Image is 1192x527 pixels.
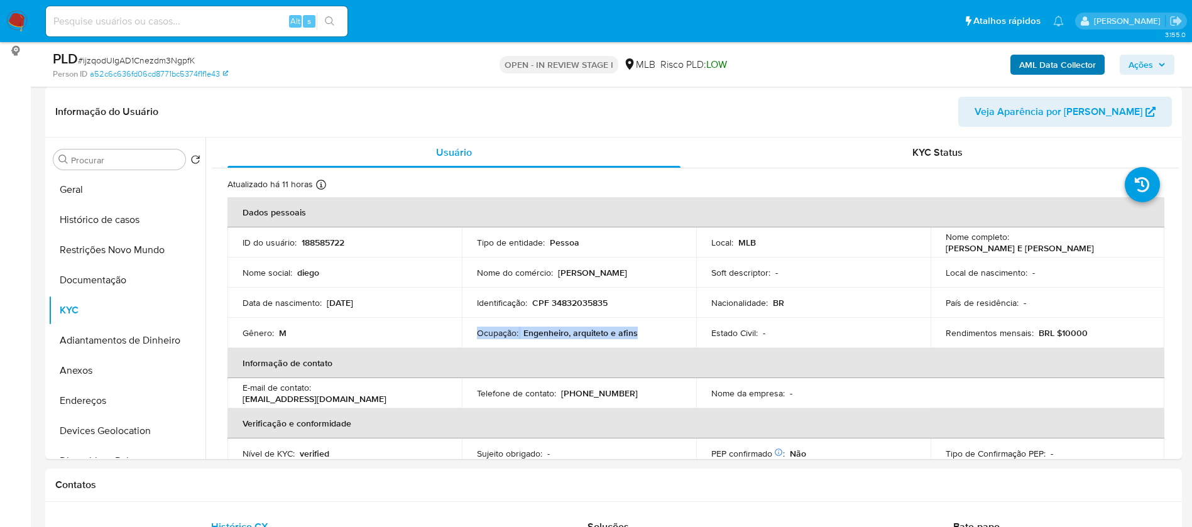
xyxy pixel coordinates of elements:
[90,68,228,80] a: a52c6c636fd06cd8771bc5374f1f1e43
[561,388,638,399] p: [PHONE_NUMBER]
[477,448,542,459] p: Sujeito obrigado :
[227,408,1164,438] th: Verificação e conformidade
[623,58,655,72] div: MLB
[48,235,205,265] button: Restrições Novo Mundo
[1051,448,1053,459] p: -
[523,327,638,339] p: Engenheiro, arquiteto e afins
[946,242,1094,254] p: [PERSON_NAME] E [PERSON_NAME]
[946,448,1046,459] p: Tipo de Confirmação PEP :
[775,267,778,278] p: -
[1165,30,1186,40] span: 3.155.0
[48,175,205,205] button: Geral
[711,388,785,399] p: Nome da empresa :
[477,237,545,248] p: Tipo de entidade :
[300,448,329,459] p: verified
[706,57,727,72] span: LOW
[58,155,68,165] button: Procurar
[190,155,200,168] button: Retornar ao pedido padrão
[550,237,579,248] p: Pessoa
[307,15,311,27] span: s
[790,388,792,399] p: -
[1039,327,1088,339] p: BRL $10000
[243,267,292,278] p: Nome social :
[53,68,87,80] b: Person ID
[711,297,768,308] p: Nacionalidade :
[1053,16,1064,26] a: Notificações
[48,446,205,476] button: Dispositivos Point
[302,237,344,248] p: 188585722
[532,297,608,308] p: CPF 34832035835
[1169,14,1183,28] a: Sair
[1032,267,1035,278] p: -
[243,382,311,393] p: E-mail de contato :
[946,267,1027,278] p: Local de nascimento :
[547,448,550,459] p: -
[243,297,322,308] p: Data de nascimento :
[227,178,313,190] p: Atualizado há 11 horas
[317,13,342,30] button: search-icon
[946,231,1009,242] p: Nome completo :
[227,197,1164,227] th: Dados pessoais
[243,393,386,405] p: [EMAIL_ADDRESS][DOMAIN_NAME]
[711,237,733,248] p: Local :
[790,448,806,459] p: Não
[1010,55,1105,75] button: AML Data Collector
[53,48,78,68] b: PLD
[975,97,1142,127] span: Veja Aparência por [PERSON_NAME]
[55,479,1172,491] h1: Contatos
[55,106,158,118] h1: Informação do Usuário
[279,327,287,339] p: M
[243,327,274,339] p: Gênero :
[1024,297,1026,308] p: -
[946,327,1034,339] p: Rendimentos mensais :
[46,13,347,30] input: Pesquise usuários ou casos...
[290,15,300,27] span: Alt
[436,145,472,160] span: Usuário
[227,348,1164,378] th: Informação de contato
[243,448,295,459] p: Nível de KYC :
[477,388,556,399] p: Telefone de contato :
[1019,55,1096,75] b: AML Data Collector
[763,327,765,339] p: -
[477,267,553,278] p: Nome do comércio :
[327,297,353,308] p: [DATE]
[48,265,205,295] button: Documentação
[738,237,756,248] p: MLB
[500,56,618,73] p: OPEN - IN REVIEW STAGE I
[477,327,518,339] p: Ocupação :
[773,297,784,308] p: BR
[297,267,319,278] p: diego
[1129,55,1153,75] span: Ações
[958,97,1172,127] button: Veja Aparência por [PERSON_NAME]
[48,205,205,235] button: Histórico de casos
[1094,15,1165,27] p: renata.fdelgado@mercadopago.com.br
[48,325,205,356] button: Adiantamentos de Dinheiro
[48,356,205,386] button: Anexos
[711,448,785,459] p: PEP confirmado :
[71,155,180,166] input: Procurar
[78,54,195,67] span: # ijzqodUIgAD1Cnezdm3NgpfK
[48,416,205,446] button: Devices Geolocation
[558,267,627,278] p: [PERSON_NAME]
[48,386,205,416] button: Endereços
[660,58,727,72] span: Risco PLD:
[243,237,297,248] p: ID do usuário :
[711,327,758,339] p: Estado Civil :
[1120,55,1174,75] button: Ações
[912,145,963,160] span: KYC Status
[477,297,527,308] p: Identificação :
[711,267,770,278] p: Soft descriptor :
[973,14,1041,28] span: Atalhos rápidos
[946,297,1019,308] p: País de residência :
[48,295,205,325] button: KYC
